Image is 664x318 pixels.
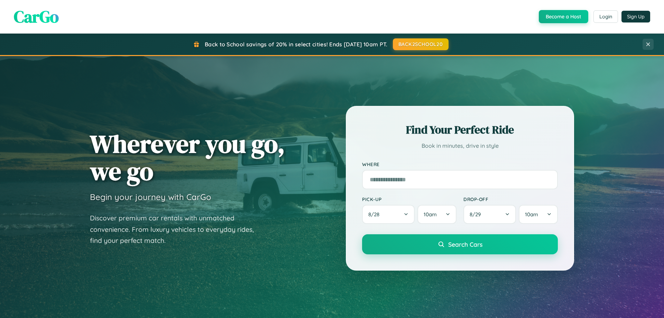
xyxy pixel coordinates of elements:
button: 10am [519,205,558,224]
label: Where [362,161,558,167]
button: Sign Up [621,11,650,22]
span: 8 / 29 [470,211,484,218]
button: 8/28 [362,205,415,224]
button: Search Cars [362,234,558,254]
span: 8 / 28 [368,211,383,218]
span: Back to School savings of 20% in select cities! Ends [DATE] 10am PT. [205,41,387,48]
button: BACK2SCHOOL20 [393,38,449,50]
span: Search Cars [448,240,482,248]
p: Book in minutes, drive in style [362,141,558,151]
button: Become a Host [539,10,588,23]
button: 10am [417,205,456,224]
span: CarGo [14,5,59,28]
button: 8/29 [463,205,516,224]
h2: Find Your Perfect Ride [362,122,558,137]
h1: Wherever you go, we go [90,130,285,185]
label: Drop-off [463,196,558,202]
button: Login [593,10,618,23]
span: 10am [525,211,538,218]
h3: Begin your journey with CarGo [90,192,211,202]
label: Pick-up [362,196,456,202]
span: 10am [424,211,437,218]
p: Discover premium car rentals with unmatched convenience. From luxury vehicles to everyday rides, ... [90,212,263,246]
